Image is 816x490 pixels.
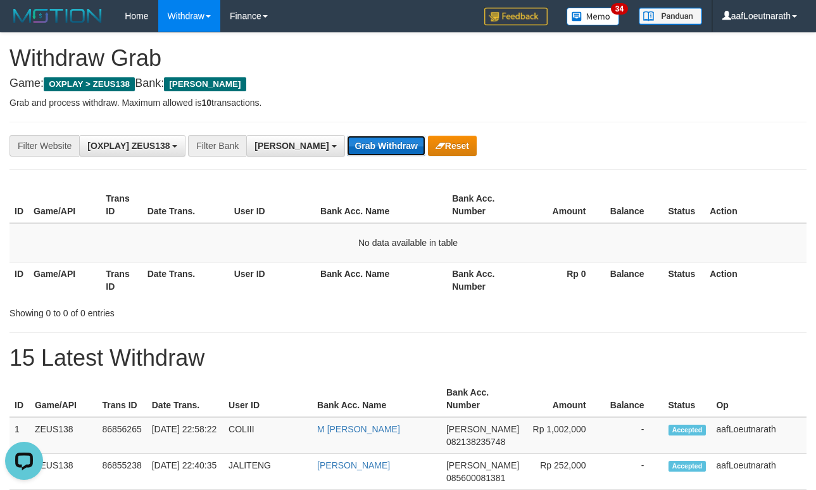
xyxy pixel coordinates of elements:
td: Rp 252,000 [524,454,605,490]
th: Date Trans. [142,262,229,298]
th: Game/API [28,262,101,298]
th: Game/API [28,187,101,223]
div: Filter Website [9,135,79,157]
a: [PERSON_NAME] [317,460,390,470]
td: [DATE] 22:58:22 [147,417,223,454]
span: [OXPLAY] ZEUS138 [87,141,170,151]
button: Reset [428,136,477,156]
th: Balance [605,262,663,298]
td: COLIII [223,417,312,454]
td: 86855238 [97,454,146,490]
td: [DATE] 22:40:35 [147,454,223,490]
button: Grab Withdraw [347,136,425,156]
span: 34 [611,3,628,15]
h4: Game: Bank: [9,77,807,90]
th: ID [9,262,28,298]
th: Bank Acc. Name [315,262,447,298]
td: 1 [9,417,30,454]
button: [OXPLAY] ZEUS138 [79,135,185,157]
img: Button%20Memo.svg [567,8,620,25]
button: Open LiveChat chat widget [5,5,43,43]
td: - [605,417,663,454]
td: Rp 1,002,000 [524,417,605,454]
td: JALITENG [223,454,312,490]
th: Amount [519,187,605,223]
td: ZEUS138 [30,417,97,454]
th: Op [711,381,807,417]
span: OXPLAY > ZEUS138 [44,77,135,91]
td: - [605,454,663,490]
td: aafLoeutnarath [711,454,807,490]
th: Rp 0 [519,262,605,298]
span: [PERSON_NAME] [164,77,246,91]
td: 86856265 [97,417,146,454]
th: Bank Acc. Name [312,381,441,417]
th: Action [705,262,807,298]
th: Bank Acc. Number [441,381,524,417]
th: Status [663,262,705,298]
td: aafLoeutnarath [711,417,807,454]
p: Grab and process withdraw. Maximum allowed is transactions. [9,96,807,109]
th: Balance [605,187,663,223]
th: Trans ID [101,262,142,298]
button: [PERSON_NAME] [246,135,344,157]
img: panduan.png [639,8,702,25]
span: [PERSON_NAME] [254,141,329,151]
th: Trans ID [101,187,142,223]
h1: 15 Latest Withdraw [9,345,807,371]
th: Bank Acc. Name [315,187,447,223]
span: Copy 085600081381 to clipboard [446,473,505,483]
th: Balance [605,381,663,417]
th: User ID [223,381,312,417]
th: Status [663,187,705,223]
td: ZEUS138 [30,454,97,490]
th: ID [9,187,28,223]
div: Showing 0 to 0 of 0 entries [9,302,330,319]
img: Feedback.jpg [484,8,548,25]
div: Filter Bank [188,135,246,157]
th: Date Trans. [142,187,229,223]
th: Date Trans. [147,381,223,417]
strong: 10 [201,98,211,108]
th: User ID [229,187,315,223]
span: Accepted [668,461,706,472]
td: No data available in table [9,223,807,262]
img: MOTION_logo.png [9,6,106,25]
th: Action [705,187,807,223]
a: M [PERSON_NAME] [317,424,400,434]
h1: Withdraw Grab [9,46,807,71]
th: Bank Acc. Number [447,187,519,223]
th: Game/API [30,381,97,417]
th: User ID [229,262,315,298]
th: Status [663,381,712,417]
th: Bank Acc. Number [447,262,519,298]
span: [PERSON_NAME] [446,424,519,434]
th: ID [9,381,30,417]
th: Trans ID [97,381,146,417]
span: [PERSON_NAME] [446,460,519,470]
th: Amount [524,381,605,417]
span: Copy 082138235748 to clipboard [446,437,505,447]
span: Accepted [668,425,706,435]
